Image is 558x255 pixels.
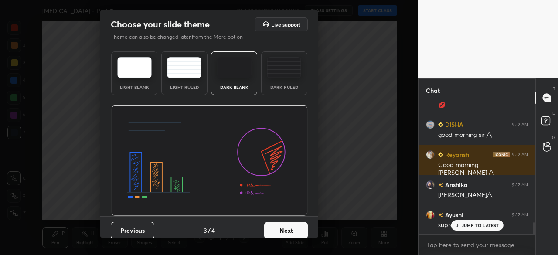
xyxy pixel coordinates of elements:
[419,102,535,235] div: grid
[204,226,207,235] h4: 3
[111,19,210,30] h2: Choose your slide theme
[443,210,463,219] h6: Ayushi
[438,152,443,157] img: Learner_Badge_beginner_1_8b307cf2a0.svg
[552,134,555,141] p: G
[217,57,252,78] img: darkTheme.f0cc69e5.svg
[443,180,468,189] h6: Anshika
[493,152,510,157] img: iconic-dark.1390631f.png
[167,57,201,78] img: lightRuledTheme.5fabf969.svg
[512,182,528,187] div: 9:52 AM
[111,222,154,239] button: Previous
[211,226,215,235] h4: 4
[443,150,469,159] h6: Reyansh
[512,152,528,157] div: 9:52 AM
[117,57,152,78] img: lightTheme.e5ed3b09.svg
[462,223,499,228] p: JUMP TO LATEST
[438,131,528,139] div: good morning sir /\
[512,122,528,127] div: 9:52 AM
[553,85,555,92] p: T
[117,85,152,89] div: Light Blank
[438,183,443,187] img: no-rating-badge.077c3623.svg
[426,120,435,129] img: 04f61c0bd0eb420f90b3a238229b5f89.jpg
[111,105,308,216] img: darkThemeBanner.d06ce4a2.svg
[443,120,463,129] h6: DISHA
[271,22,300,27] h5: Live support
[438,161,528,177] div: Good morning [PERSON_NAME] /\
[267,57,301,78] img: darkRuledTheme.de295e13.svg
[167,85,202,89] div: Light Ruled
[438,191,528,200] div: [PERSON_NAME]/\
[438,213,443,218] img: no-rating-badge.077c3623.svg
[552,110,555,116] p: D
[426,180,435,189] img: bbb407a35b9442a69ecd546dc79dd154.jpg
[267,85,302,89] div: Dark Ruled
[438,221,528,230] div: suprabhat guruji
[426,150,435,159] img: e30fa9d2e2f2489e9f4cae539fd05d8c.jpg
[426,211,435,219] img: e4b9c3b5804c410e968071824b8860dd.jpg
[208,226,211,235] h4: /
[419,79,447,102] p: Chat
[512,212,528,218] div: 9:52 AM
[111,33,252,41] p: Theme can also be changed later from the More option
[438,122,443,127] img: Learner_Badge_beginner_1_8b307cf2a0.svg
[217,85,252,89] div: Dark Blank
[264,222,308,239] button: Next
